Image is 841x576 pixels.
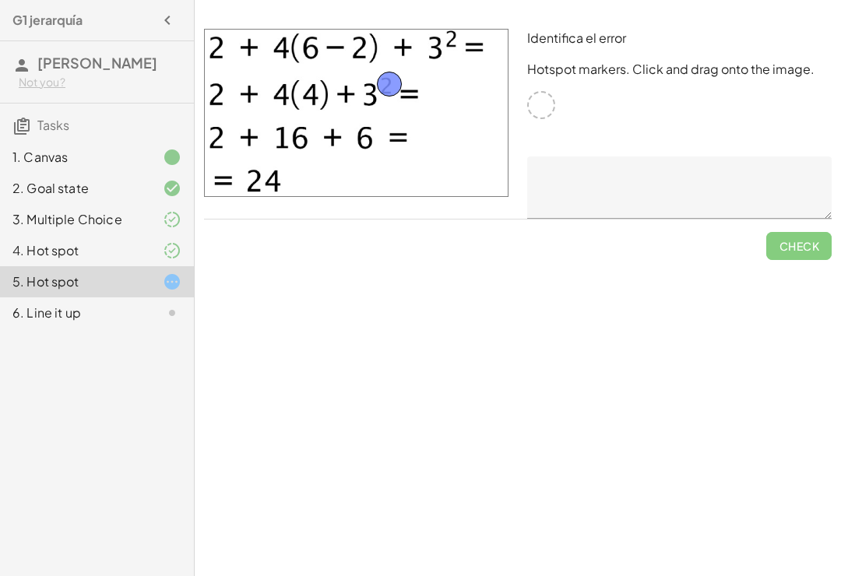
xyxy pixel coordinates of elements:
p: Identifica el error [527,29,832,47]
div: 4. Hot spot [12,241,138,260]
img: ebb36bb60e96fc391738b03b94ccd629bfdea44f8dc63f468d706468eb46f53f.jpeg [204,29,508,197]
div: 2. Goal state [12,179,138,198]
i: Task not started. [163,304,181,322]
span: [PERSON_NAME] [37,54,157,72]
h4: G1 jerarquía [12,11,83,30]
div: 3. Multiple Choice [12,210,138,229]
i: Task finished. [163,148,181,167]
i: Task finished and part of it marked as correct. [163,241,181,260]
div: 5. Hot spot [12,272,138,291]
p: Hotspot markers. Click and drag onto the image. [527,60,832,79]
div: 6. Line it up [12,304,138,322]
div: Not you? [19,75,181,90]
span: Tasks [37,117,69,133]
div: 1. Canvas [12,148,138,167]
i: Task started. [163,272,181,291]
i: Task finished and part of it marked as correct. [163,210,181,229]
i: Task finished and correct. [163,179,181,198]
